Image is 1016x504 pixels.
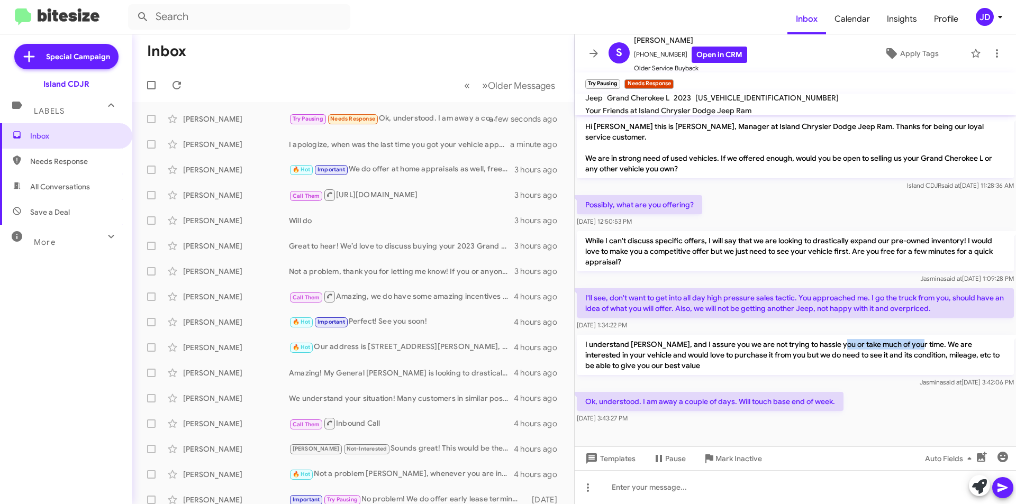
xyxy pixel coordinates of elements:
[926,4,967,34] a: Profile
[289,443,514,455] div: Sounds great! This would be the perfect time to trade in early! How soon are you available to sto...
[577,414,628,422] span: [DATE] 3:43:27 PM
[715,449,762,468] span: Mark Inactive
[943,378,961,386] span: said at
[183,215,289,226] div: [PERSON_NAME]
[183,139,289,150] div: [PERSON_NAME]
[183,342,289,353] div: [PERSON_NAME]
[514,317,566,327] div: 4 hours ago
[289,417,514,430] div: Inbound Call
[577,321,627,329] span: [DATE] 1:34:22 PM
[183,266,289,277] div: [PERSON_NAME]
[695,93,839,103] span: [US_VEHICLE_IDENTIFICATION_NUMBER]
[583,449,636,468] span: Templates
[34,106,65,116] span: Labels
[183,114,289,124] div: [PERSON_NAME]
[577,231,1014,271] p: While I can't discuss specific offers, I will say that we are looking to drastically expand our p...
[575,449,644,468] button: Templates
[30,181,90,192] span: All Conversations
[944,274,962,282] span: said at
[14,44,119,69] a: Special Campaign
[514,418,566,429] div: 4 hours ago
[510,139,566,150] div: a minute ago
[43,79,89,89] div: Island CDJR
[616,44,622,61] span: S
[46,51,110,62] span: Special Campaign
[293,471,311,478] span: 🔥 Hot
[34,237,56,247] span: More
[624,79,673,89] small: Needs Response
[330,115,375,122] span: Needs Response
[293,166,311,173] span: 🔥 Hot
[665,449,686,468] span: Pause
[289,290,514,303] div: Amazing, we do have some amazing incentives on our 2025 models to make some room for the 2026! Ho...
[458,75,476,96] button: Previous
[289,113,502,125] div: Ok, understood. I am away a couple of days. Will touch base end of week.
[128,4,350,30] input: Search
[878,4,926,34] a: Insights
[183,317,289,327] div: [PERSON_NAME]
[183,393,289,404] div: [PERSON_NAME]
[327,496,358,503] span: Try Pausing
[577,288,1014,318] p: I'll see, don't want to get into all day high pressure sales tactic. You approached me. I go the ...
[293,318,311,325] span: 🔥 Hot
[458,75,561,96] nav: Page navigation example
[293,294,320,301] span: Call Them
[585,93,603,103] span: Jeep
[30,207,70,217] span: Save a Deal
[514,241,566,251] div: 3 hours ago
[826,4,878,34] a: Calendar
[577,392,843,411] p: Ok, understood. I am away a couple of days. Will touch base end of week.
[289,468,514,480] div: Not a problem [PERSON_NAME], whenever you are in the market for a new vehicle or ready to sell yo...
[289,316,514,328] div: Perfect! See you soon!
[183,164,289,175] div: [PERSON_NAME]
[183,368,289,378] div: [PERSON_NAME]
[293,344,311,351] span: 🔥 Hot
[585,106,751,115] span: Your Friends at Island Chrysler Dodge Jeep Ram
[347,445,387,452] span: Not-Interested
[692,47,747,63] a: Open in CRM
[476,75,561,96] button: Next
[464,79,470,92] span: «
[920,378,1014,386] span: Jasmina [DATE] 3:42:06 PM
[920,274,1014,282] span: Jasmina [DATE] 1:09:28 PM
[577,217,632,225] span: [DATE] 12:50:53 PM
[289,139,510,150] div: I apologize, when was the last time you got your vehicle appraised with us?
[577,195,702,214] p: Possibly, what are you offering?
[514,190,566,200] div: 3 hours ago
[30,156,120,167] span: Needs Response
[293,193,320,199] span: Call Them
[183,469,289,480] div: [PERSON_NAME]
[634,34,747,47] span: [PERSON_NAME]
[941,181,960,189] span: said at
[30,131,120,141] span: Inbox
[289,241,514,251] div: Great to hear! We’d love to discuss buying your 2023 Grand Cherokee L. Would you like to schedule...
[674,93,691,103] span: 2023
[183,190,289,200] div: [PERSON_NAME]
[607,93,669,103] span: Grand Cherokee L
[289,266,514,277] div: Not a problem, thank you for letting me know! If you or anyone around you has a vehicle they are ...
[183,418,289,429] div: [PERSON_NAME]
[293,496,320,503] span: Important
[183,291,289,302] div: [PERSON_NAME]
[289,393,514,404] div: We understand your situation! Many customers in similar positions have found value in selling. Wo...
[183,444,289,454] div: [PERSON_NAME]
[293,421,320,428] span: Call Them
[917,449,984,468] button: Auto Fields
[787,4,826,34] a: Inbox
[502,114,566,124] div: a few seconds ago
[857,44,965,63] button: Apply Tags
[577,335,1014,375] p: I understand [PERSON_NAME], and I assure you we are not trying to hassle you or take much of your...
[289,188,514,201] div: [URL][DOMAIN_NAME]
[694,449,770,468] button: Mark Inactive
[289,368,514,378] div: Amazing! My General [PERSON_NAME] is looking to drastically expand our pre-owned inventory and I ...
[317,318,345,325] span: Important
[514,393,566,404] div: 4 hours ago
[900,44,939,63] span: Apply Tags
[514,215,566,226] div: 3 hours ago
[925,449,976,468] span: Auto Fields
[585,79,620,89] small: Try Pausing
